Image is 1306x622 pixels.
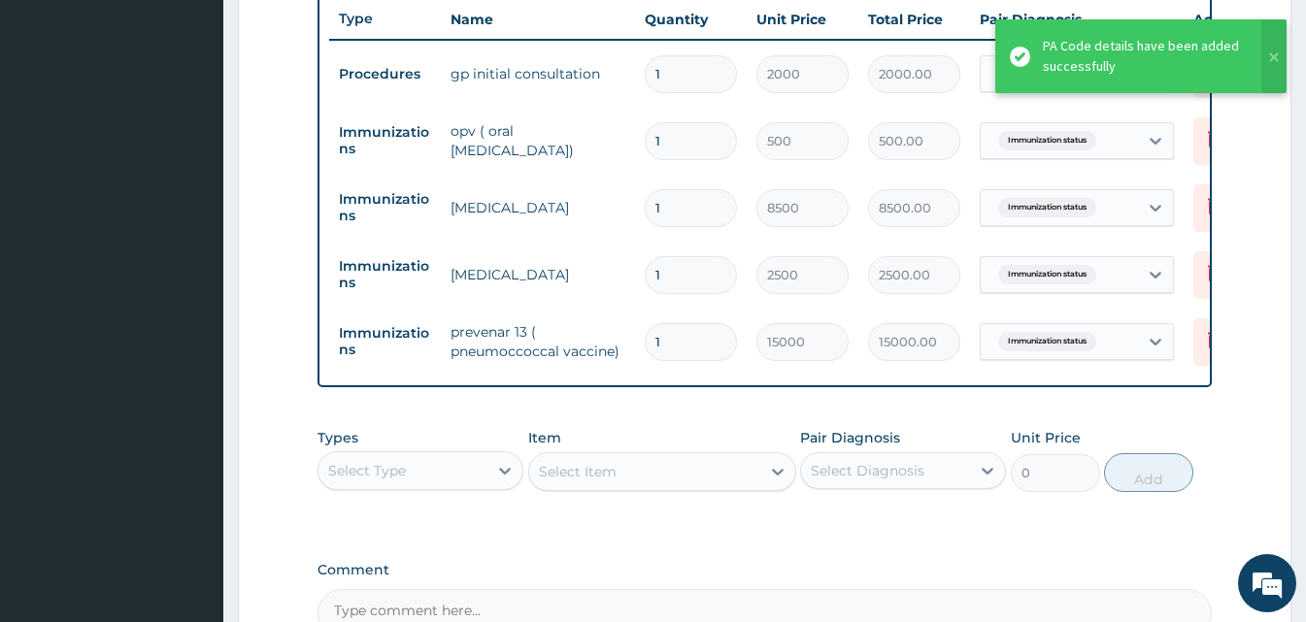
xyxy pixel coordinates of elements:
[318,430,358,446] label: Types
[441,112,635,170] td: opv ( oral [MEDICAL_DATA])
[10,415,370,483] textarea: Type your message and hit 'Enter'
[113,187,268,383] span: We're online!
[998,332,1096,351] span: Immunization status
[800,428,900,447] label: Pair Diagnosis
[998,265,1096,284] span: Immunization status
[1011,428,1081,447] label: Unit Price
[329,56,441,92] td: Procedures
[329,181,441,234] td: Immunizations
[441,255,635,294] td: [MEDICAL_DATA]
[441,54,635,93] td: gp initial consultation
[998,131,1096,150] span: Immunization status
[1104,453,1193,492] button: Add
[36,97,79,146] img: d_794563401_company_1708531726252_794563401
[318,562,1212,578] label: Comment
[1043,36,1243,77] div: PA Code details have been added successfully
[329,1,441,37] th: Type
[329,115,441,167] td: Immunizations
[329,248,441,301] td: Immunizations
[441,188,635,227] td: [MEDICAL_DATA]
[318,10,365,56] div: Minimize live chat window
[811,461,924,480] div: Select Diagnosis
[528,428,561,447] label: Item
[441,312,635,371] td: prevenar 13 ( pneumoccoccal vaccine)
[101,109,326,134] div: Chat with us now
[998,198,1096,217] span: Immunization status
[328,461,406,480] div: Select Type
[329,315,441,368] td: Immunizations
